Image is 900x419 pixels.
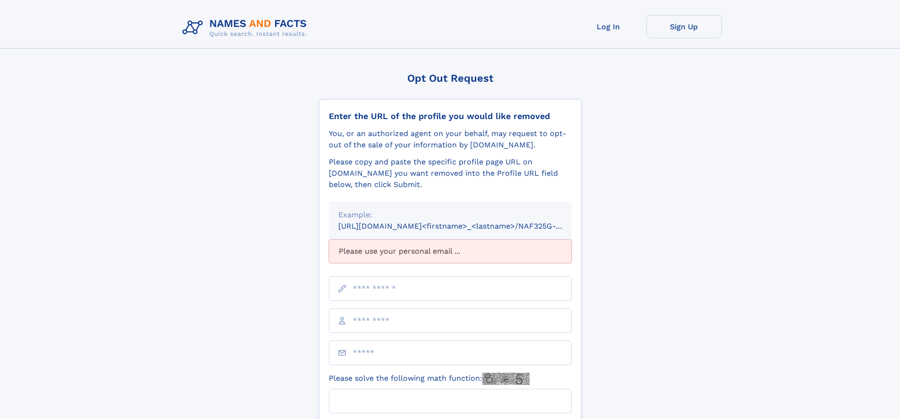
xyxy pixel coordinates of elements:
div: Example: [338,209,562,221]
div: Enter the URL of the profile you would like removed [329,111,572,121]
label: Please solve the following math function: [329,373,530,385]
a: Log In [571,15,646,38]
div: Opt Out Request [319,72,582,84]
small: [URL][DOMAIN_NAME]<firstname>_<lastname>/NAF325G-xxxxxxxx [338,222,590,231]
img: Logo Names and Facts [179,15,315,41]
div: Please use your personal email ... [329,239,572,263]
div: You, or an authorized agent on your behalf, may request to opt-out of the sale of your informatio... [329,128,572,151]
a: Sign Up [646,15,722,38]
div: Please copy and paste the specific profile page URL on [DOMAIN_NAME] you want removed into the Pr... [329,156,572,190]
